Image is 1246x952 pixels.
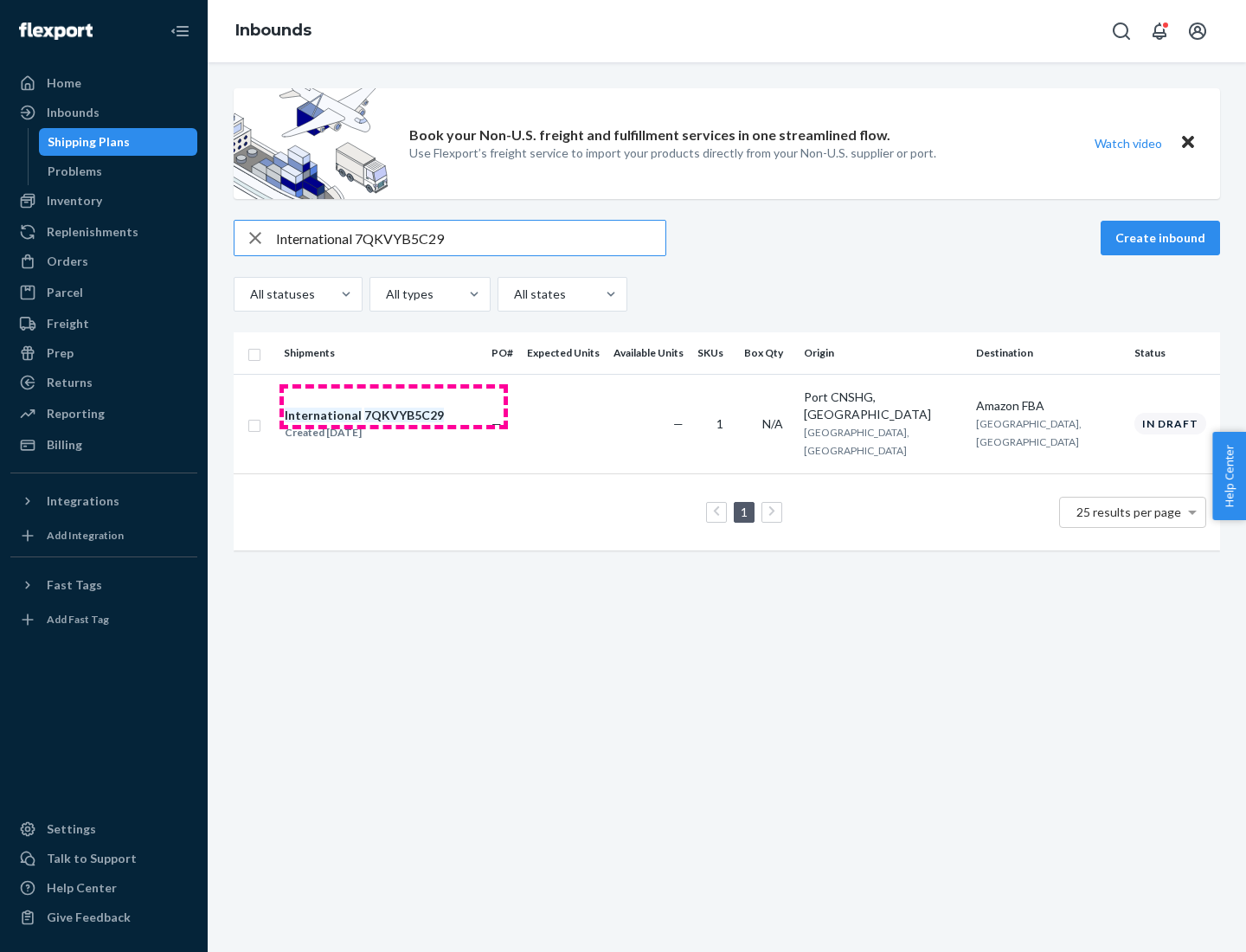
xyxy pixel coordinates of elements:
[47,74,81,92] div: Home
[248,286,250,303] input: All statuses
[1212,432,1246,520] button: Help Center
[10,369,197,396] a: Returns
[47,284,83,301] div: Parcel
[285,408,362,422] em: International
[716,416,723,431] span: 1
[47,344,74,362] div: Prep
[10,99,197,126] a: Inbounds
[969,332,1127,374] th: Destination
[10,400,197,428] a: Reporting
[804,389,962,423] div: Port CNSHG, [GEOGRAPHIC_DATA]
[1127,332,1220,374] th: Status
[47,879,117,897] div: Help Center
[47,612,109,627] div: Add Fast Tag
[1142,14,1177,48] button: Open notifications
[1177,131,1199,156] button: Close
[364,408,444,422] em: 7QKVYB5C29
[409,145,936,162] p: Use Flexport’s freight service to import your products directly from your Non-U.S. supplier or port.
[39,158,198,185] a: Problems
[47,315,89,332] div: Freight
[10,487,197,515] button: Integrations
[47,253,88,270] div: Orders
[485,332,520,374] th: PO#
[47,104,100,121] div: Inbounds
[520,332,607,374] th: Expected Units
[47,909,131,926] div: Give Feedback
[47,528,124,543] div: Add Integration
[10,310,197,338] a: Freight
[10,69,197,97] a: Home
[976,397,1121,415] div: Amazon FBA
[673,416,684,431] span: —
[10,874,197,902] a: Help Center
[47,192,102,209] div: Inventory
[10,522,197,550] a: Add Integration
[277,332,485,374] th: Shipments
[491,416,502,431] span: —
[10,279,197,306] a: Parcel
[47,492,119,510] div: Integrations
[607,332,690,374] th: Available Units
[285,424,444,441] div: Created [DATE]
[1076,505,1181,519] span: 25 results per page
[10,904,197,931] button: Give Feedback
[47,576,102,594] div: Fast Tags
[10,248,197,275] a: Orders
[797,332,969,374] th: Origin
[10,815,197,843] a: Settings
[512,286,514,303] input: All states
[409,125,890,145] p: Book your Non-U.S. freight and fulfillment services in one streamlined flow.
[762,416,783,431] span: N/A
[10,845,197,872] a: Talk to Support
[47,374,93,391] div: Returns
[10,571,197,599] button: Fast Tags
[10,218,197,246] a: Replenishments
[1134,413,1206,434] div: In draft
[47,436,82,453] div: Billing
[47,850,137,867] div: Talk to Support
[976,417,1082,448] span: [GEOGRAPHIC_DATA], [GEOGRAPHIC_DATA]
[39,128,198,156] a: Shipping Plans
[1180,14,1215,48] button: Open account menu
[1083,131,1173,156] button: Watch video
[1101,221,1220,255] button: Create inbound
[47,820,96,838] div: Settings
[10,606,197,634] a: Add Fast Tag
[19,23,93,40] img: Flexport logo
[222,6,325,56] ol: breadcrumbs
[690,332,737,374] th: SKUs
[737,505,751,519] a: Page 1 is your current page
[47,405,105,422] div: Reporting
[47,223,138,241] div: Replenishments
[163,14,197,48] button: Close Navigation
[384,286,386,303] input: All types
[48,133,130,151] div: Shipping Plans
[737,332,797,374] th: Box Qty
[235,21,311,40] a: Inbounds
[48,163,102,180] div: Problems
[1104,14,1139,48] button: Open Search Box
[10,431,197,459] a: Billing
[276,221,665,255] input: Search inbounds by name, destination, msku...
[10,187,197,215] a: Inventory
[804,426,909,457] span: [GEOGRAPHIC_DATA], [GEOGRAPHIC_DATA]
[10,339,197,367] a: Prep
